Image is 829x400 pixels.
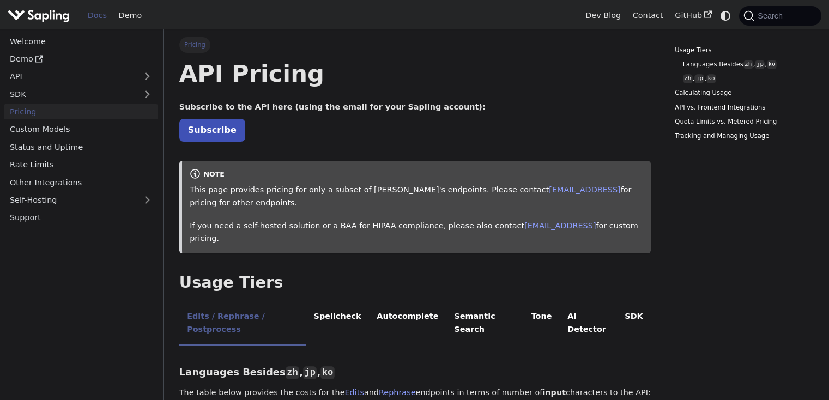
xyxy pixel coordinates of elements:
a: Other Integrations [4,174,158,190]
img: Sapling.ai [8,8,70,23]
span: Search [754,11,789,20]
a: Tracking and Managing Usage [675,131,809,141]
a: Self-Hosting [4,192,158,208]
button: Expand sidebar category 'API' [136,69,158,84]
a: Status and Uptime [4,139,158,155]
code: zh [743,60,753,69]
button: Search (Command+K) [739,6,821,26]
a: API [4,69,136,84]
a: Welcome [4,33,158,49]
code: ko [767,60,777,69]
code: jp [755,60,765,69]
strong: input [542,388,566,397]
a: Subscribe [179,119,245,141]
code: zh [286,366,299,379]
li: Spellcheck [306,302,369,346]
a: Edits [345,388,364,397]
a: [EMAIL_ADDRESS] [524,221,596,230]
span: Pricing [179,37,210,52]
a: GitHub [669,7,717,24]
a: Contact [627,7,669,24]
button: Expand sidebar category 'SDK' [136,86,158,102]
h3: Languages Besides , , [179,366,651,379]
code: zh [683,74,693,83]
li: Edits / Rephrase / Postprocess [179,302,306,346]
a: Usage Tiers [675,45,809,56]
a: Calculating Usage [675,88,809,98]
code: jp [303,366,317,379]
a: Rate Limits [4,157,158,173]
nav: Breadcrumbs [179,37,651,52]
p: This page provides pricing for only a subset of [PERSON_NAME]'s endpoints. Please contact for pri... [190,184,643,210]
a: zh,jp,ko [683,74,806,84]
div: note [190,168,643,181]
a: Custom Models [4,122,158,137]
a: Dev Blog [579,7,626,24]
a: Quota Limits vs. Metered Pricing [675,117,809,127]
li: Tone [523,302,560,346]
a: Demo [4,51,158,67]
h1: API Pricing [179,59,651,88]
a: Rephrase [379,388,416,397]
li: Autocomplete [369,302,446,346]
a: [EMAIL_ADDRESS] [549,185,620,194]
strong: Subscribe to the API here (using the email for your Sapling account): [179,102,486,111]
a: Support [4,210,158,226]
a: Demo [113,7,148,24]
a: Languages Besideszh,jp,ko [683,59,806,70]
a: SDK [4,86,136,102]
a: API vs. Frontend Integrations [675,102,809,113]
p: If you need a self-hosted solution or a BAA for HIPAA compliance, please also contact for custom ... [190,220,643,246]
h2: Usage Tiers [179,273,651,293]
code: ko [706,74,716,83]
li: Semantic Search [446,302,523,346]
code: ko [320,366,334,379]
code: jp [694,74,704,83]
a: Pricing [4,104,158,120]
button: Switch between dark and light mode (currently system mode) [718,8,734,23]
li: AI Detector [560,302,617,346]
a: Sapling.aiSapling.ai [8,8,74,23]
p: The table below provides the costs for the and endpoints in terms of number of characters to the ... [179,386,651,399]
a: Docs [82,7,113,24]
li: SDK [617,302,651,346]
